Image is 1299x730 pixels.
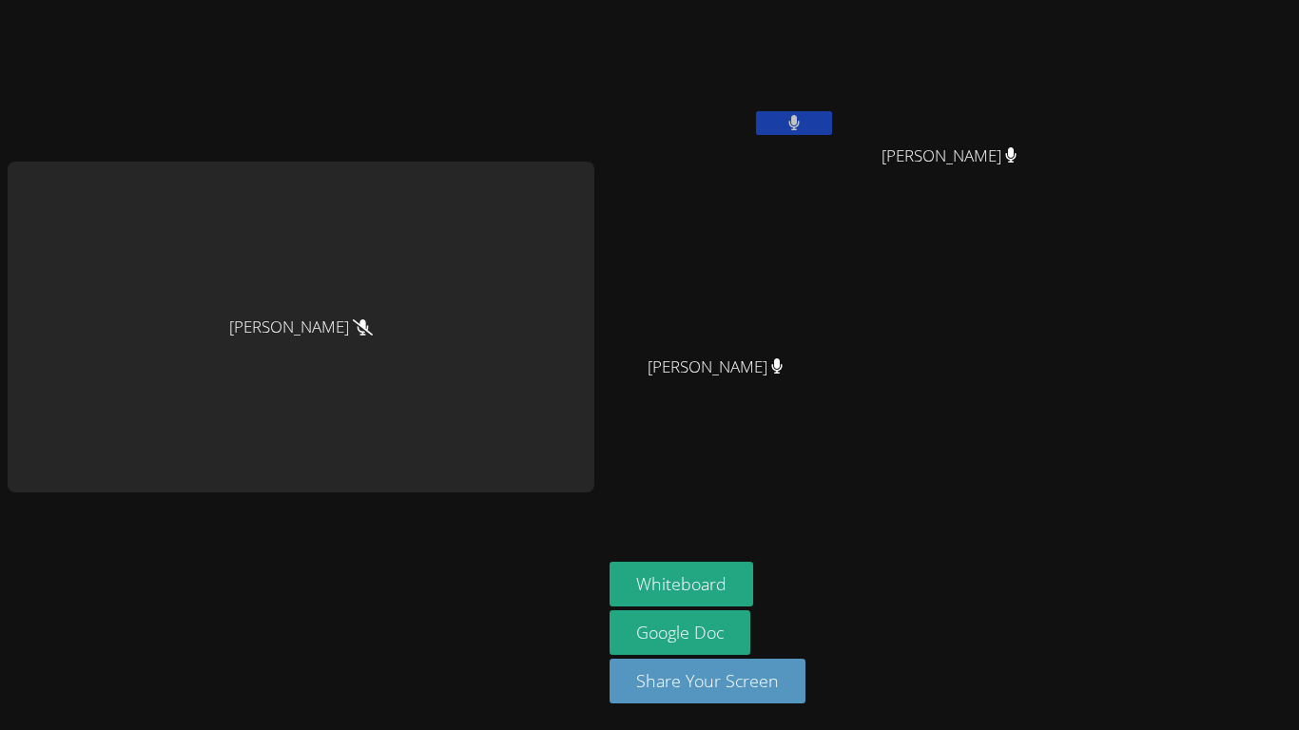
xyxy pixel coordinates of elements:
button: Whiteboard [610,562,753,606]
div: [PERSON_NAME] [8,162,594,491]
span: [PERSON_NAME] [882,143,1018,170]
button: Share Your Screen [610,659,805,703]
span: [PERSON_NAME] [648,354,784,381]
a: Google Doc [610,610,750,655]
